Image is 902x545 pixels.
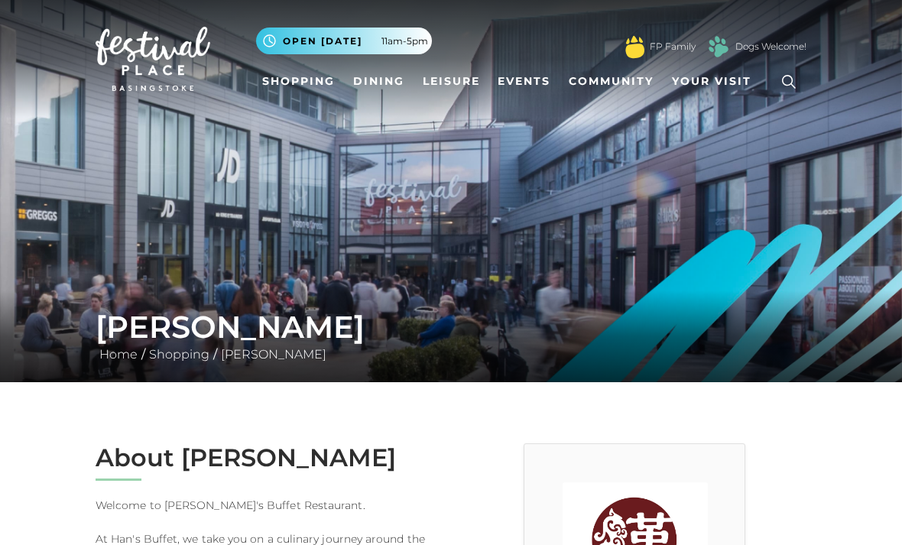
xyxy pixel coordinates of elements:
[283,34,362,48] span: Open [DATE]
[256,67,341,96] a: Shopping
[96,496,440,514] p: Welcome to [PERSON_NAME]'s Buffet Restaurant.
[666,67,765,96] a: Your Visit
[417,67,486,96] a: Leisure
[381,34,428,48] span: 11am-5pm
[492,67,556,96] a: Events
[347,67,410,96] a: Dining
[145,347,213,362] a: Shopping
[672,73,751,89] span: Your Visit
[96,27,210,91] img: Festival Place Logo
[96,443,440,472] h2: About [PERSON_NAME]
[217,347,330,362] a: [PERSON_NAME]
[563,67,660,96] a: Community
[84,309,818,364] div: / /
[735,40,806,54] a: Dogs Welcome!
[96,347,141,362] a: Home
[650,40,696,54] a: FP Family
[96,309,806,345] h1: [PERSON_NAME]
[256,28,432,54] button: Open [DATE] 11am-5pm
